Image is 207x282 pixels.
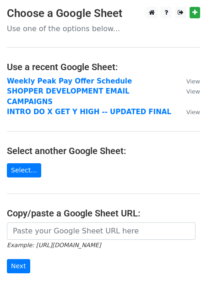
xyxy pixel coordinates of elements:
a: View [177,108,200,116]
input: Paste your Google Sheet URL here [7,222,196,240]
h4: Use a recent Google Sheet: [7,61,200,72]
a: INTRO DO X GET Y HIGH -- UPDATED FINAL [7,108,171,116]
p: Use one of the options below... [7,24,200,33]
small: View [186,88,200,95]
a: Weekly Peak Pay Offer Schedule [7,77,132,85]
a: SHOPPER DEVELOPMENT EMAIL CAMPAIGNS [7,87,130,106]
small: Example: [URL][DOMAIN_NAME] [7,242,101,249]
h3: Choose a Google Sheet [7,7,200,20]
a: View [177,87,200,95]
small: View [186,78,200,85]
a: View [177,77,200,85]
a: Select... [7,163,41,177]
input: Next [7,259,30,273]
small: View [186,109,200,116]
h4: Select another Google Sheet: [7,145,200,156]
h4: Copy/paste a Google Sheet URL: [7,208,200,219]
